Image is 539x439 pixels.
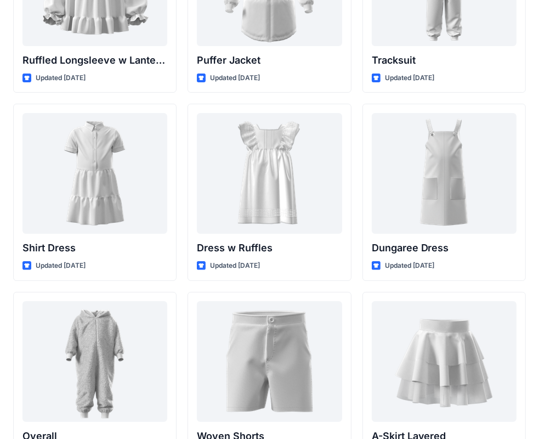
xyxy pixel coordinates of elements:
[197,53,342,68] p: Puffer Jacket
[36,260,86,272] p: Updated [DATE]
[22,301,167,422] a: Overall
[197,240,342,256] p: Dress w Ruffles
[197,301,342,422] a: Woven Shorts
[22,240,167,256] p: Shirt Dress
[210,72,260,84] p: Updated [DATE]
[385,260,435,272] p: Updated [DATE]
[372,301,517,422] a: A-Skirt Layered
[22,113,167,234] a: Shirt Dress
[372,53,517,68] p: Tracksuit
[22,53,167,68] p: Ruffled Longsleeve w Lantern Sleeve
[36,72,86,84] p: Updated [DATE]
[372,240,517,256] p: Dungaree Dress
[385,72,435,84] p: Updated [DATE]
[197,113,342,234] a: Dress w Ruffles
[372,113,517,234] a: Dungaree Dress
[210,260,260,272] p: Updated [DATE]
